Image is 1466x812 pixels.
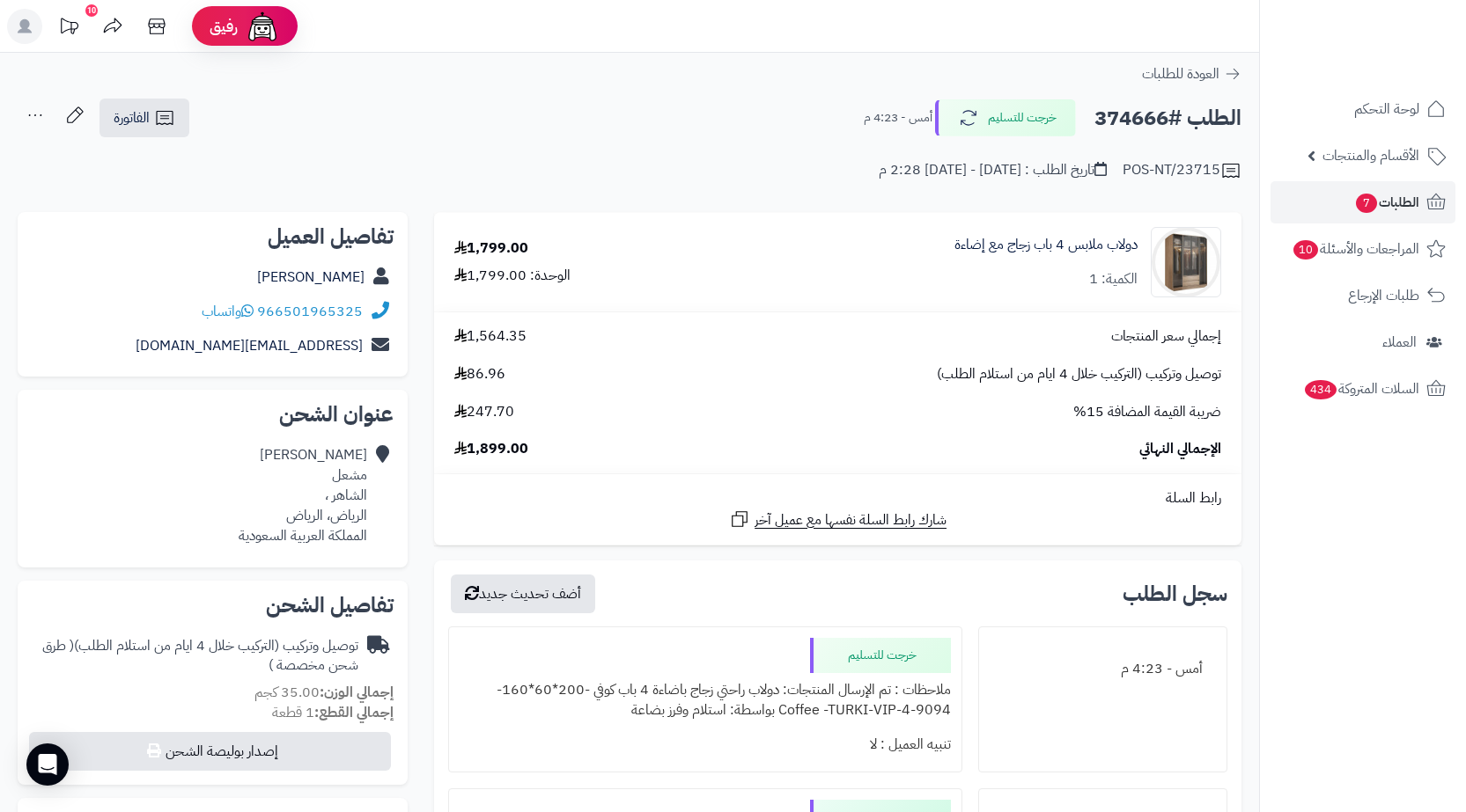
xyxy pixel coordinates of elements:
a: 966501965325 [257,301,363,322]
div: 1,799.00 [454,238,528,259]
span: لوحة التحكم [1354,97,1419,121]
span: 7 [1356,194,1377,213]
div: Open Intercom Messenger [26,743,69,786]
span: طلبات الإرجاع [1348,283,1419,308]
span: إجمالي سعر المنتجات [1111,326,1221,347]
span: ضريبة القيمة المضافة 15% [1073,402,1221,422]
a: [EMAIL_ADDRESS][DOMAIN_NAME] [136,335,363,356]
div: POS-NT/23715 [1123,160,1241,181]
span: ( طرق شحن مخصصة ) [42,635,358,677]
button: خرجت للتسليم [935,99,1076,136]
button: أضف تحديث جديد [451,574,595,613]
span: 1,564.35 [454,326,527,347]
a: طلبات الإرجاع [1271,274,1455,317]
a: الطلبات7 [1271,181,1455,223]
div: الوحدة: 1,799.00 [454,266,571,286]
span: شارك رابط السلة نفسها مع عميل آخر [755,510,947,530]
h2: الطلب #374666 [1094,100,1241,136]
img: ai-face.png [245,9,280,44]
a: الفاتورة [99,99,189,137]
a: السلات المتروكة434 [1271,368,1455,410]
h2: عنوان الشحن [32,404,394,425]
div: رابط السلة [441,488,1234,508]
span: المراجعات والأسئلة [1292,237,1419,261]
a: المراجعات والأسئلة10 [1271,228,1455,270]
span: الفاتورة [114,107,150,128]
div: تاريخ الطلب : [DATE] - [DATE] 2:28 م [879,160,1107,180]
a: دولاب ملابس 4 باب زجاج مع إضاءة [954,235,1138,255]
div: [PERSON_NAME] مشعل الشاهر ، الرياض، الرياض المملكة العربية السعودية [239,445,367,545]
div: تنبيه العميل : لا [460,728,951,762]
button: إصدار بوليصة الشحن [29,732,391,771]
a: واتساب [202,301,254,322]
a: لوحة التحكم [1271,88,1455,130]
strong: إجمالي القطع: [314,702,394,723]
h2: تفاصيل الشحن [32,595,394,616]
strong: إجمالي الوزن: [320,682,394,703]
div: الكمية: 1 [1089,269,1138,289]
a: العملاء [1271,321,1455,363]
a: [PERSON_NAME] [257,267,365,288]
small: 1 قطعة [272,702,394,723]
span: السلات المتروكة [1303,377,1419,401]
span: الإجمالي النهائي [1139,439,1221,459]
span: رفيق [210,16,238,37]
span: 434 [1305,380,1337,399]
span: توصيل وتركيب (التركيب خلال 4 ايام من استلام الطلب) [937,364,1221,384]
a: العودة للطلبات [1142,63,1241,84]
span: العملاء [1382,330,1417,355]
h2: تفاصيل العميل [32,226,394,247]
span: العودة للطلبات [1142,63,1219,84]
div: ملاحظات : تم الإرسال المنتجات: دولاب راحتي زجاج باضاءة 4 باب كوفي -200*60*160- Coffee -TURKI-VIP-... [460,673,951,728]
small: 35.00 كجم [254,682,394,703]
img: 1742132386-110103010021.1-90x90.jpg [1152,227,1220,297]
a: تحديثات المنصة [47,9,91,48]
div: خرجت للتسليم [810,638,951,673]
span: 86.96 [454,364,505,384]
img: logo-2.png [1346,49,1449,86]
span: 10 [1293,240,1318,260]
span: 247.70 [454,402,514,422]
small: أمس - 4:23 م [864,109,932,127]
div: توصيل وتركيب (التركيب خلال 4 ايام من استلام الطلب) [32,636,358,677]
a: شارك رابط السلة نفسها مع عميل آخر [729,508,947,530]
div: 10 [85,4,98,17]
span: 1,899.00 [454,439,528,459]
div: أمس - 4:23 م [990,652,1216,686]
h3: سجل الطلب [1123,583,1227,604]
span: الطلبات [1354,190,1419,215]
span: الأقسام والمنتجات [1322,143,1419,168]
